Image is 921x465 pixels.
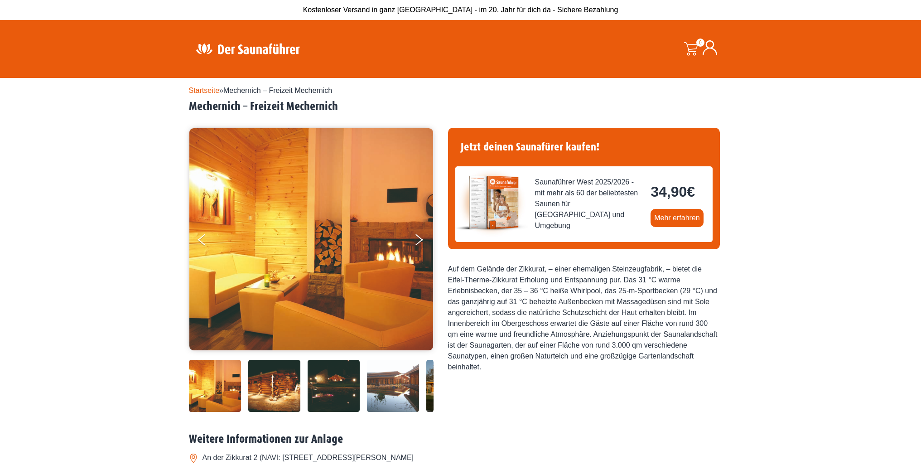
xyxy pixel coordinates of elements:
span: € [687,184,695,200]
h2: Weitere Informationen zur Anlage [189,432,733,446]
a: Startseite [189,87,220,94]
span: 0 [696,39,704,47]
button: Next [414,230,436,253]
a: Mehr erfahren [651,209,704,227]
button: Previous [198,230,221,253]
h4: Jetzt deinen Saunafürer kaufen! [455,135,713,159]
li: An der Zikkurat 2 (NAVI: [STREET_ADDRESS][PERSON_NAME] [189,450,733,465]
img: der-saunafuehrer-2025-west.jpg [455,166,528,239]
span: Kostenloser Versand in ganz [GEOGRAPHIC_DATA] - im 20. Jahr für dich da - Sichere Bezahlung [303,6,618,14]
bdi: 34,90 [651,184,695,200]
h2: Mechernich – Freizeit Mechernich [189,100,733,114]
div: Auf dem Gelände der Zikkurat, – einer ehemaligen Steinzeugfabrik, – bietet die Eifel-Therme-Zikku... [448,264,720,373]
span: » [189,87,333,94]
span: Saunaführer West 2025/2026 - mit mehr als 60 der beliebtesten Saunen für [GEOGRAPHIC_DATA] und Um... [535,177,644,231]
span: Mechernich – Freizeit Mechernich [223,87,332,94]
